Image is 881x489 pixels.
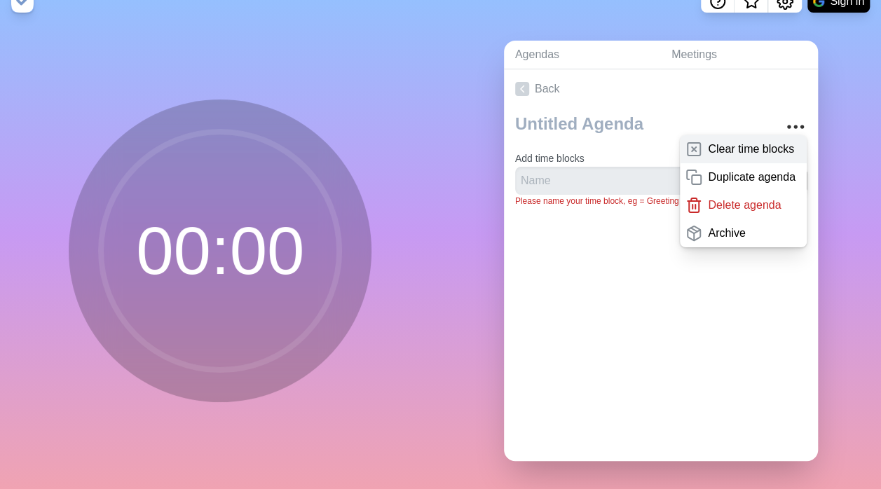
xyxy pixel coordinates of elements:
[515,195,807,207] p: Please name your time block, eg = Greeting
[708,197,781,214] p: Delete agenda
[708,225,745,242] p: Archive
[504,41,660,69] a: Agendas
[708,169,795,186] p: Duplicate agenda
[708,141,794,158] p: Clear time blocks
[504,69,818,109] a: Back
[515,153,585,164] label: Add time blocks
[515,167,728,195] input: Name
[781,113,810,141] button: More
[660,41,818,69] a: Meetings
